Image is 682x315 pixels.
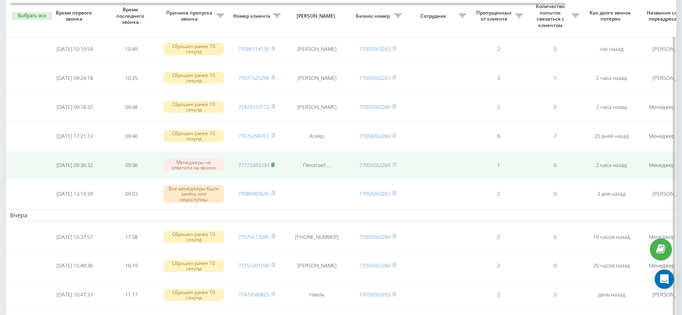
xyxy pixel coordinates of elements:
td: 3 дня назад [583,180,640,208]
a: 77080993545 [238,190,269,197]
td: 2 [470,93,527,121]
td: 09:36 [103,151,159,179]
td: 2 [470,180,527,208]
td: 1 [527,64,583,92]
a: 77059262284 [359,132,390,140]
td: Печатает…. [285,151,349,179]
button: Выбрать все [12,12,52,21]
td: [PHONE_NUMBER] [285,223,349,250]
td: [DATE] 10:47:37 [46,281,103,309]
td: [PERSON_NAME] [285,252,349,280]
div: Менеджеры не ответили на звонок [163,159,224,171]
div: Сброшен ранее 10 секунд [163,72,224,84]
td: 8 [470,122,527,150]
td: 10:25 [103,64,159,92]
td: 2 [470,252,527,280]
td: 0 [527,35,583,63]
td: 16:19 [103,252,159,280]
td: 2 часа назад [583,151,640,179]
a: 77474310172 [238,103,269,111]
td: [PERSON_NAME] [285,35,349,63]
span: Пропущенных от клиента [474,10,515,22]
a: 77773383334 [238,161,269,169]
td: 20 дней назад [583,122,640,150]
span: Время последнего звонка [109,6,153,25]
td: 0 [527,93,583,121]
div: Все менеджеры были заняты или недоступны [163,185,224,203]
a: 77075612086 [238,233,269,240]
td: 1 [470,151,527,179]
td: час назад [583,35,640,63]
td: 0 [527,151,583,179]
div: Сброшен ранее 10 секунд [163,289,224,301]
span: [PERSON_NAME] [291,13,342,19]
td: 7 [527,122,583,150]
div: Сброшен ранее 10 секунд [163,101,224,113]
a: 77075290707 [238,132,269,140]
span: Сотрудник [410,13,459,19]
td: [PERSON_NAME] [285,64,349,92]
td: 0 [527,281,583,309]
td: [DATE] 13:19:39 [46,180,103,208]
td: [DATE] 10:19:54 [46,35,103,63]
td: 2 часа назад [583,93,640,121]
span: Номер клиента [232,13,273,19]
td: 0 [527,223,583,250]
td: 19 часов назад [583,223,640,250]
span: Как долго звонок потерян [590,10,633,22]
td: день назад [583,281,640,309]
div: Open Intercom Messenger [655,269,674,289]
td: 20 часов назад [583,252,640,280]
td: 3 [470,64,527,92]
div: Сброшен ранее 10 секунд [163,130,224,142]
td: 2 [470,223,527,250]
td: 0 [527,252,583,280]
td: 17:08 [103,223,159,250]
div: Сброшен ранее 10 секунд [163,231,224,243]
td: 09:48 [103,93,159,121]
td: [DATE] 16:37:57 [46,223,103,250]
a: 77059263263 [359,291,390,298]
td: [DATE] 17:21:13 [46,122,103,150]
td: 2 [470,281,527,309]
td: [DATE] 09:36:32 [46,151,103,179]
a: 77059263263 [359,74,390,81]
a: 77059262284 [359,103,390,111]
a: 77059262284 [359,262,390,269]
span: Причина пропуска звонка [163,10,217,22]
span: Бизнес номер [353,13,394,19]
div: Сброшен ранее 10 секунд [163,260,224,272]
a: 77059263263 [359,190,390,197]
span: Время первого звонка [53,10,96,22]
td: 0 [527,180,583,208]
td: Наиль [285,281,349,309]
td: [DATE] 09:24:18 [46,64,103,92]
span: Количество попыток связаться с клиентом [531,3,572,28]
td: Агияр [285,122,349,150]
td: 2 [470,35,527,63]
a: 77059262284 [359,233,390,240]
td: [PERSON_NAME] [285,93,349,121]
td: 2 часа назад [583,64,640,92]
td: 10:49 [103,35,159,63]
td: 09:46 [103,122,159,150]
a: 77086114135 [238,45,269,52]
a: 77755391299 [238,262,269,269]
td: [DATE] 15:49:36 [46,252,103,280]
a: 77059263263 [359,45,390,52]
td: 09:03 [103,180,159,208]
td: 11:17 [103,281,159,309]
a: 77479586825 [238,291,269,298]
td: [DATE] 09:18:32 [46,93,103,121]
a: 77059262284 [359,161,390,169]
div: Сброшен ранее 10 секунд [163,43,224,55]
a: 77071525296 [238,74,269,81]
